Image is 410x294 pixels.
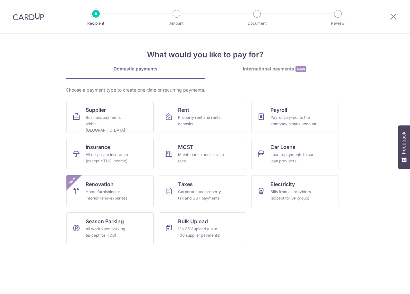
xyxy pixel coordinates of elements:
[159,212,246,244] a: Bulk UploadVia CSV upload (up to 100 supplier payments)
[270,189,317,201] div: Bills from all providers (except for SP group)
[178,106,189,114] span: Rent
[270,114,317,127] div: Payroll pay-out to the company's bank account
[251,101,338,133] a: PayrollPayroll pay-out to the company's bank account
[86,151,132,164] div: All corporate insurance (except NTUC Income)
[205,66,344,72] div: International payments
[66,138,154,170] a: InsuranceAll corporate insurance (except NTUC Income)
[295,66,306,72] span: New
[270,143,295,151] span: Car Loans
[178,226,224,239] div: Via CSV upload (up to 100 supplier payments)
[86,106,106,114] span: Supplier
[398,125,410,169] button: Feedback - Show survey
[159,175,246,207] a: TaxesCorporate tax, property tax and GST payments
[178,114,224,127] div: Property rent and rental deposits
[86,143,110,151] span: Insurance
[86,226,132,239] div: All workplace parking (except for HDB)
[159,138,246,170] a: MCSTMaintenance and service fees
[270,106,287,114] span: Payroll
[66,212,154,244] a: Season ParkingAll workplace parking (except for HDB)
[72,20,120,27] p: Recipient
[178,151,224,164] div: Maintenance and service fees
[153,20,200,27] p: Amount
[66,87,344,93] div: Choose a payment type to create one-time or recurring payments.
[66,101,154,133] a: SupplierBusiness payments within [GEOGRAPHIC_DATA]
[86,217,124,225] span: Season Parking
[270,180,295,188] span: Electricity
[178,217,208,225] span: Bulk Upload
[13,13,44,20] img: CardUp
[401,132,407,154] span: Feedback
[251,138,338,170] a: Car LoansLoan repayments to car loan providers
[86,114,132,134] div: Business payments within [GEOGRAPHIC_DATA]
[66,49,344,61] h4: What would you like to pay for?
[270,151,317,164] div: Loan repayments to car loan providers
[314,20,362,27] p: Review
[66,66,205,72] div: Domestic payments
[67,175,77,186] span: New
[66,175,154,207] a: RenovationHome furnishing or interior reno-expensesNew
[178,180,193,188] span: Taxes
[86,180,114,188] span: Renovation
[159,101,246,133] a: RentProperty rent and rental deposits
[251,175,338,207] a: ElectricityBills from all providers (except for SP group)
[233,20,281,27] p: Document
[178,189,224,201] div: Corporate tax, property tax and GST payments
[178,143,193,151] span: MCST
[86,189,132,201] div: Home furnishing or interior reno-expenses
